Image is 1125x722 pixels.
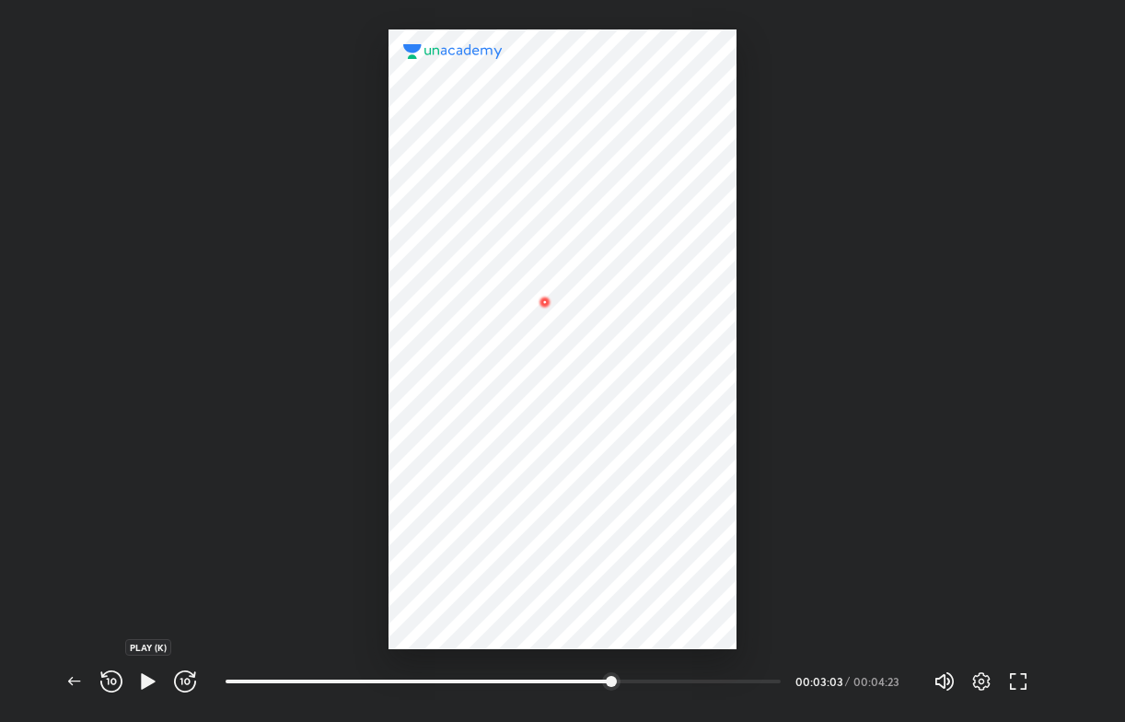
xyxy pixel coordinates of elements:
div: 00:04:23 [853,676,904,687]
div: / [845,676,850,687]
div: 00:03:03 [795,676,841,687]
div: PLAY (K) [125,639,171,656]
img: wMgqJGBwKWe8AAAAABJRU5ErkJggg== [533,291,555,313]
img: logo.2a7e12a2.svg [403,44,503,59]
